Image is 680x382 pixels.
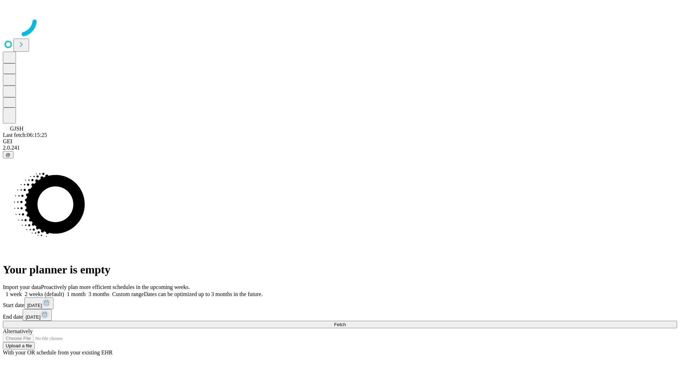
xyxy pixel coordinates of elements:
[25,314,40,320] span: [DATE]
[10,126,23,132] span: GJSH
[23,309,52,321] button: [DATE]
[67,291,86,297] span: 1 month
[3,309,677,321] div: End date
[3,328,33,334] span: Alternatively
[3,321,677,328] button: Fetch
[3,263,677,276] h1: Your planner is empty
[3,342,35,349] button: Upload a file
[6,291,22,297] span: 1 week
[3,284,41,290] span: Import your data
[3,138,677,145] div: GEI
[144,291,262,297] span: Dates can be optimized up to 3 months in the future.
[41,284,190,290] span: Proactively plan more efficient schedules in the upcoming weeks.
[112,291,144,297] span: Custom range
[3,145,677,151] div: 2.0.241
[3,151,13,158] button: @
[334,322,346,327] span: Fetch
[3,297,677,309] div: Start date
[6,152,11,157] span: @
[3,349,113,355] span: With your OR schedule from your existing EHR
[25,291,64,297] span: 2 weeks (default)
[3,132,47,138] span: Last fetch: 06:15:25
[27,303,42,308] span: [DATE]
[24,297,53,309] button: [DATE]
[89,291,109,297] span: 3 months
